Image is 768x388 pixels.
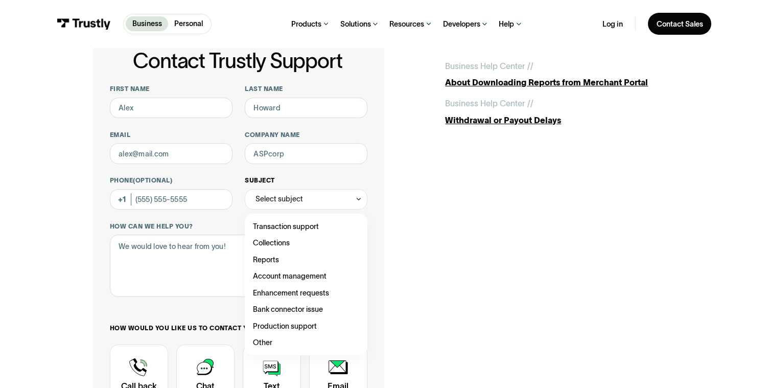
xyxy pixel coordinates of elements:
[110,143,232,164] input: alex@mail.com
[132,18,162,29] p: Business
[291,19,321,29] div: Products
[253,303,323,315] span: Bank connector issue
[108,50,367,73] h1: Contact Trustly Support
[648,13,711,35] a: Contact Sales
[110,324,367,332] label: How would you like us to contact you?
[245,176,367,185] label: Subject
[253,220,319,233] span: Transaction support
[445,97,674,126] a: Business Help Center //Withdrawal or Payout Delays
[245,189,367,210] div: Select subject
[110,189,232,210] input: (555) 555-5555
[445,60,674,89] a: Business Help Center //About Downloading Reports from Merchant Portal
[445,33,674,52] h2: Recommended articles:
[133,177,172,184] span: (Optional)
[445,60,530,72] div: Business Help Center /
[602,19,623,29] a: Log in
[245,210,367,355] nav: Select subject
[255,193,303,205] div: Select subject
[253,254,279,266] span: Reports
[445,114,674,126] div: Withdrawal or Payout Delays
[443,19,480,29] div: Developers
[110,131,232,139] label: Email
[245,143,367,164] input: ASPcorp
[340,19,371,29] div: Solutions
[499,19,514,29] div: Help
[530,60,533,72] div: /
[253,320,317,332] span: Production support
[110,85,232,93] label: First name
[110,222,367,231] label: How can we help you?
[245,85,367,93] label: Last name
[110,176,232,185] label: Phone
[174,18,203,29] p: Personal
[445,76,674,88] div: About Downloading Reports from Merchant Portal
[389,19,424,29] div: Resources
[245,98,367,119] input: Howard
[253,287,329,299] span: Enhancement requests
[253,336,272,349] span: Other
[110,98,232,119] input: Alex
[657,19,703,29] div: Contact Sales
[168,16,209,31] a: Personal
[245,131,367,139] label: Company name
[530,97,533,109] div: /
[253,237,290,249] span: Collections
[57,18,111,30] img: Trustly Logo
[126,16,168,31] a: Business
[253,270,327,282] span: Account management
[445,97,530,109] div: Business Help Center /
